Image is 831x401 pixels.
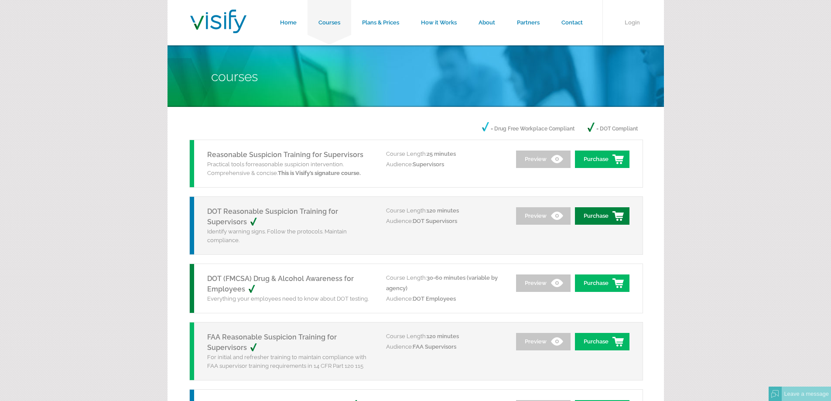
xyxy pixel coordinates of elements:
[386,216,504,226] p: Audience:
[588,122,638,135] p: = DOT Compliant
[482,122,575,135] p: = Drug Free Workplace Compliant
[413,343,456,350] span: FAA Supervisors
[207,274,354,293] a: DOT (FMCSA) Drug & Alcohol Awareness for Employees
[190,10,246,33] img: Visify Training
[386,342,504,352] p: Audience:
[207,151,363,159] a: Reasonable Suspicion Training for Supervisors
[516,151,571,168] a: Preview
[516,333,571,350] a: Preview
[386,273,504,294] p: Course Length:
[207,354,366,369] span: For initial and refresher training to maintain compliance with FAA supervisor training requiremen...
[413,218,457,224] span: DOT Supervisors
[211,69,258,84] span: Courses
[771,390,779,398] img: Offline
[427,333,459,339] span: 120 minutes
[190,23,246,36] a: Visify Training
[386,159,504,170] p: Audience:
[207,161,361,176] span: reasonable suspicion intervention. Comprehensive & concise.
[427,207,459,214] span: 120 minutes
[386,149,504,159] p: Course Length:
[386,274,498,291] span: 30-60 minutes (variable by agency)
[575,274,629,292] a: Purchase
[427,151,456,157] span: 25 minutes
[207,160,373,178] p: Practical tools for
[413,161,444,168] span: Supervisors
[516,274,571,292] a: Preview
[207,295,373,303] p: Everything your employees need to know about DOT testing.
[207,207,338,226] a: DOT Reasonable Suspicion Training for Supervisors
[207,333,337,352] a: FAA Reasonable Suspicion Training for Supervisors
[386,331,504,342] p: Course Length:
[516,207,571,225] a: Preview
[207,227,373,245] p: Identify warning signs. Follow the protocols. Maintain compliance.
[575,151,629,168] a: Purchase
[782,387,831,401] div: Leave a message
[413,295,456,302] span: DOT Employees
[386,294,504,304] p: Audience:
[575,333,629,350] a: Purchase
[575,207,629,225] a: Purchase
[386,206,504,216] p: Course Length:
[278,170,361,176] strong: This is Visify’s signature course.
